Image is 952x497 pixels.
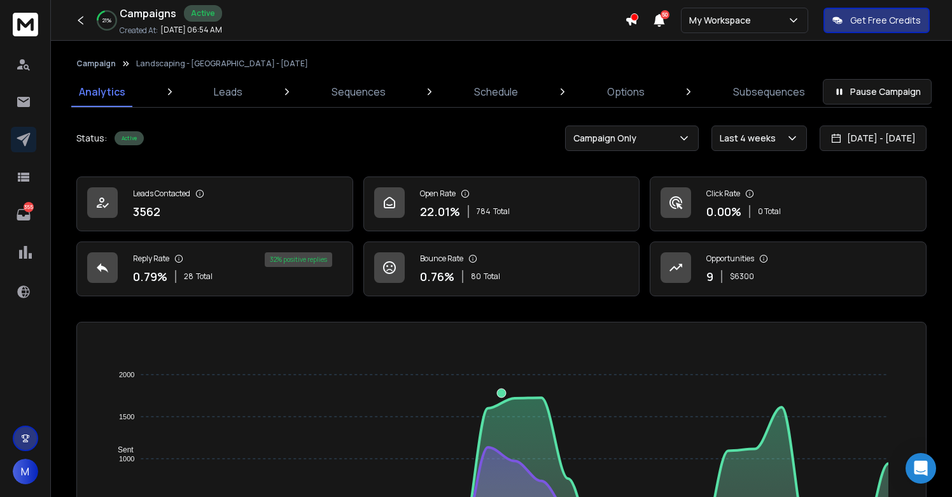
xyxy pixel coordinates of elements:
p: 0.00 % [706,203,741,220]
p: Click Rate [706,189,740,199]
span: 28 [184,271,193,282]
p: Opportunities [706,254,754,264]
tspan: 1500 [119,413,134,421]
p: Campaign Only [573,132,641,145]
p: Landscaping - [GEOGRAPHIC_DATA] - [DATE] [136,59,308,69]
a: Open Rate22.01%784Total [363,176,640,231]
p: 0 Total [758,206,781,217]
p: $ 6300 [730,271,754,282]
p: Analytics [79,84,125,99]
div: 32 % positive replies [265,252,332,267]
span: Total [196,271,213,282]
div: Active [115,131,144,145]
h1: Campaigns [120,6,176,21]
p: Options [607,84,645,99]
p: Last 4 weeks [720,132,781,145]
button: Campaign [76,59,116,69]
p: 0.76 % [420,268,454,285]
p: Created At: [120,25,158,36]
a: Bounce Rate0.76%80Total [363,241,640,296]
a: Options [599,76,652,107]
span: Total [484,271,500,282]
p: Open Rate [420,189,456,199]
a: Click Rate0.00%0 Total [650,176,927,231]
p: 22.01 % [420,203,460,220]
p: Get Free Credits [850,14,921,27]
p: 21 % [102,17,111,24]
span: 50 [661,10,669,19]
a: Opportunities9$6300 [650,241,927,296]
button: [DATE] - [DATE] [820,126,927,151]
p: 0.79 % [133,268,167,285]
a: Leads Contacted3562 [76,176,353,231]
p: My Workspace [689,14,756,27]
span: 784 [477,206,491,217]
p: 355 [24,202,34,212]
a: 355 [11,202,36,227]
div: Active [184,5,222,22]
p: [DATE] 06:54 AM [160,25,222,35]
a: Subsequences [725,76,813,107]
span: Sent [108,445,134,454]
button: M [13,459,38,484]
div: Open Intercom Messenger [906,453,936,484]
button: Get Free Credits [823,8,930,33]
p: Schedule [474,84,518,99]
p: Leads [214,84,242,99]
p: Status: [76,132,107,145]
p: Subsequences [733,84,805,99]
a: Schedule [466,76,526,107]
p: 9 [706,268,713,285]
a: Analytics [71,76,133,107]
button: Pause Campaign [823,79,932,104]
p: Bounce Rate [420,254,463,264]
span: 80 [471,271,481,282]
span: Total [493,206,510,217]
a: Leads [206,76,250,107]
tspan: 1000 [119,455,134,463]
p: Sequences [332,84,386,99]
p: Reply Rate [133,254,169,264]
p: 3562 [133,203,160,220]
a: Reply Rate0.79%28Total32% positive replies [76,241,353,296]
tspan: 2000 [119,371,134,378]
p: Leads Contacted [133,189,190,199]
a: Sequences [324,76,393,107]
